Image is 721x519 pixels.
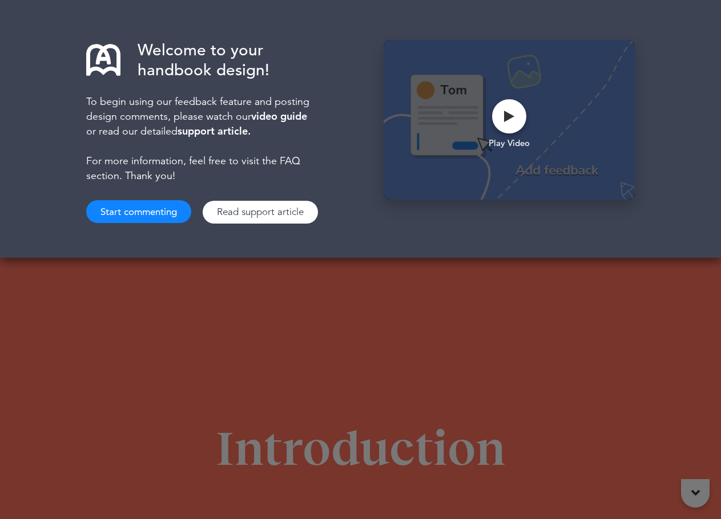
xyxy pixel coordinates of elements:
img: Video thumbnail [384,39,635,201]
strong: video guide [251,110,307,123]
img: airmason-logo [86,43,120,77]
p: To begin using our feedback feature and posting design comments, please watch our or read our det... [86,94,327,183]
h1: Welcome to your handbook design! [138,40,269,80]
button: Start commenting [86,200,191,223]
div: Play Video [489,136,530,151]
a: Read support article [203,201,318,224]
strong: support article. [178,124,251,137]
